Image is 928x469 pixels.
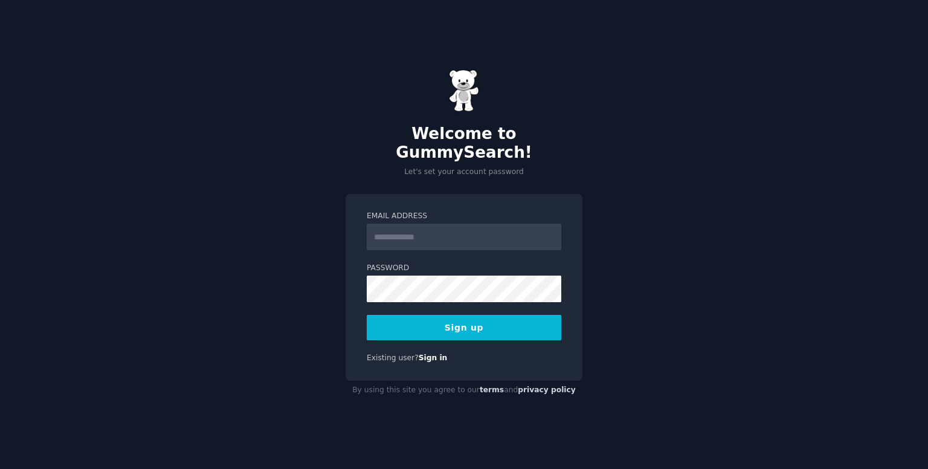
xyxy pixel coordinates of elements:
img: Gummy Bear [449,70,479,112]
a: privacy policy [518,386,576,394]
h2: Welcome to GummySearch! [346,125,582,163]
p: Let's set your account password [346,167,582,178]
button: Sign up [367,315,561,340]
a: Sign in [419,354,448,362]
label: Password [367,263,561,274]
a: terms [480,386,504,394]
span: Existing user? [367,354,419,362]
div: By using this site you agree to our and [346,381,582,400]
label: Email Address [367,211,561,222]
